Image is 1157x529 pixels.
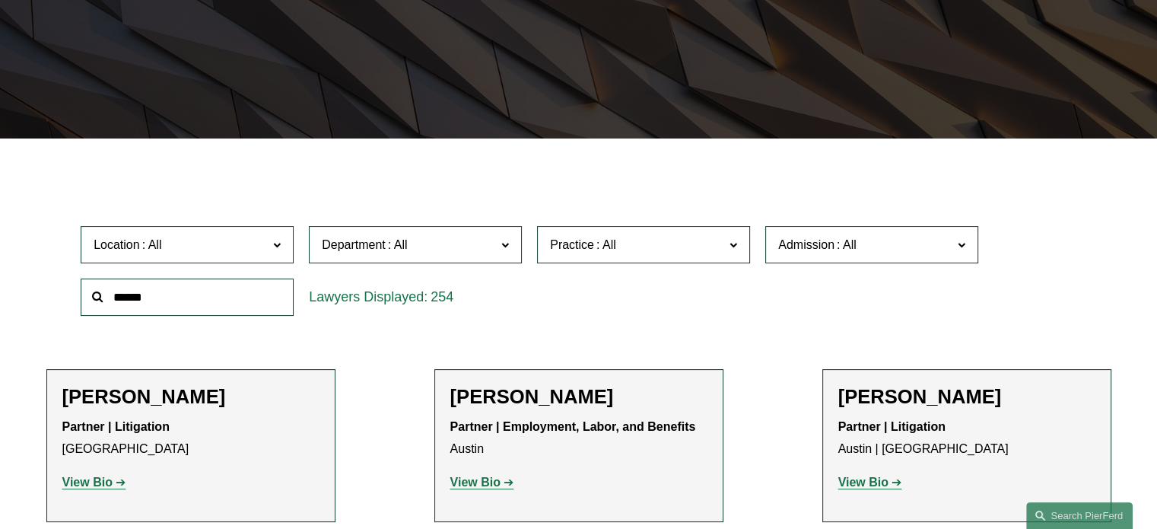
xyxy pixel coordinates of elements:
p: Austin [450,416,707,460]
strong: Partner | Employment, Labor, and Benefits [450,420,696,433]
strong: Partner | Litigation [62,420,170,433]
span: 254 [431,289,453,304]
span: Admission [778,238,834,251]
a: View Bio [62,476,126,489]
p: [GEOGRAPHIC_DATA] [62,416,319,460]
a: View Bio [450,476,514,489]
strong: View Bio [450,476,501,489]
a: Search this site [1026,502,1133,529]
span: Practice [550,238,594,251]
span: Location [94,238,140,251]
h2: [PERSON_NAME] [62,385,319,409]
strong: View Bio [62,476,113,489]
p: Austin | [GEOGRAPHIC_DATA] [838,416,1095,460]
a: View Bio [838,476,902,489]
span: Department [322,238,386,251]
strong: Partner | Litigation [838,420,946,433]
h2: [PERSON_NAME] [450,385,707,409]
strong: View Bio [838,476,888,489]
h2: [PERSON_NAME] [838,385,1095,409]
